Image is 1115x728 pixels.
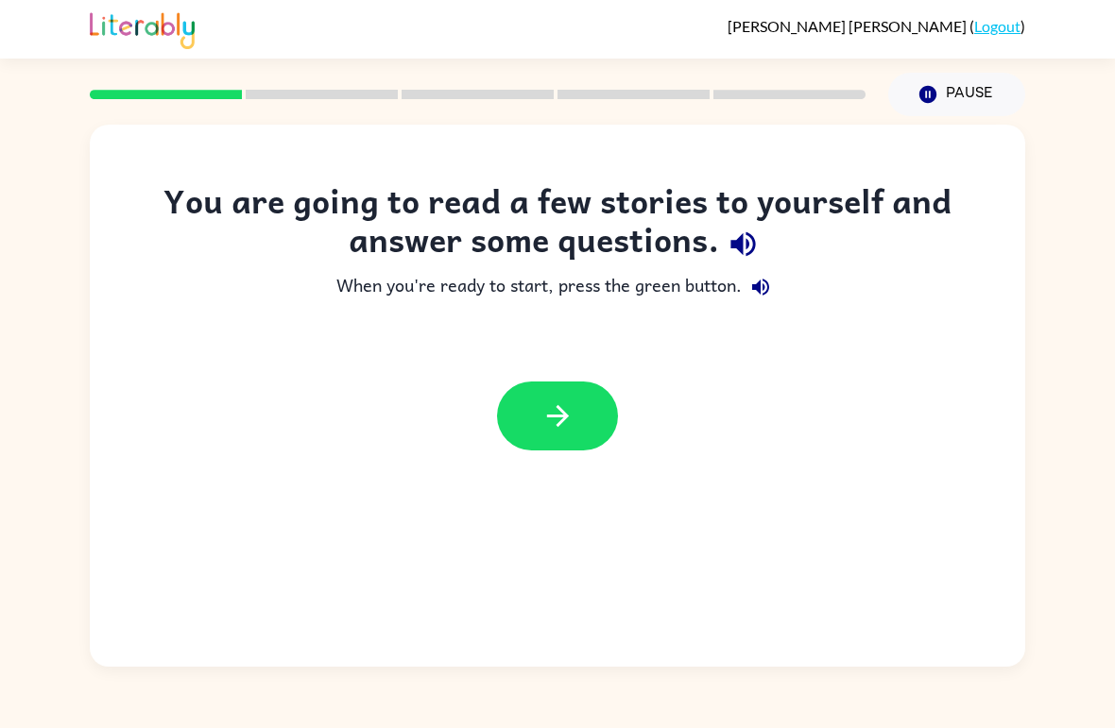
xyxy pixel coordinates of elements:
span: [PERSON_NAME] [PERSON_NAME] [728,17,969,35]
button: Pause [888,73,1025,116]
a: Logout [974,17,1021,35]
div: ( ) [728,17,1025,35]
img: Literably [90,8,195,49]
div: You are going to read a few stories to yourself and answer some questions. [128,181,987,268]
div: When you're ready to start, press the green button. [128,268,987,306]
